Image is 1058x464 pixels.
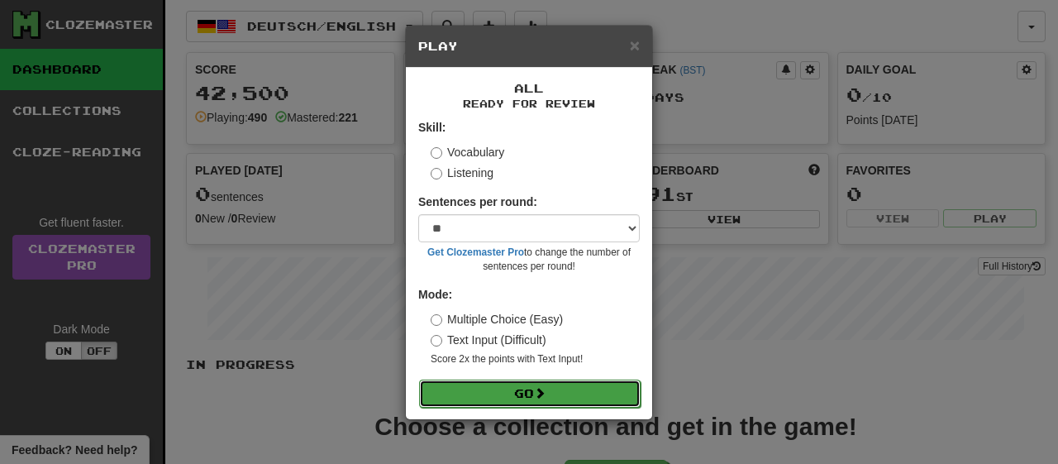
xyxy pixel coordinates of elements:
[418,121,446,134] strong: Skill:
[630,36,640,55] span: ×
[419,380,641,408] button: Go
[431,147,442,159] input: Vocabulary
[514,81,544,95] span: All
[418,288,452,301] strong: Mode:
[431,314,442,326] input: Multiple Choice (Easy)
[431,335,442,347] input: Text Input (Difficult)
[418,97,640,111] small: Ready for Review
[431,165,493,181] label: Listening
[630,36,640,54] button: Close
[418,194,537,210] label: Sentences per round:
[431,352,640,366] small: Score 2x the points with Text Input !
[431,168,442,179] input: Listening
[418,38,640,55] h5: Play
[431,311,563,328] label: Multiple Choice (Easy)
[431,332,546,348] label: Text Input (Difficult)
[418,246,640,274] small: to change the number of sentences per round!
[431,144,504,160] label: Vocabulary
[427,246,524,258] a: Get Clozemaster Pro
